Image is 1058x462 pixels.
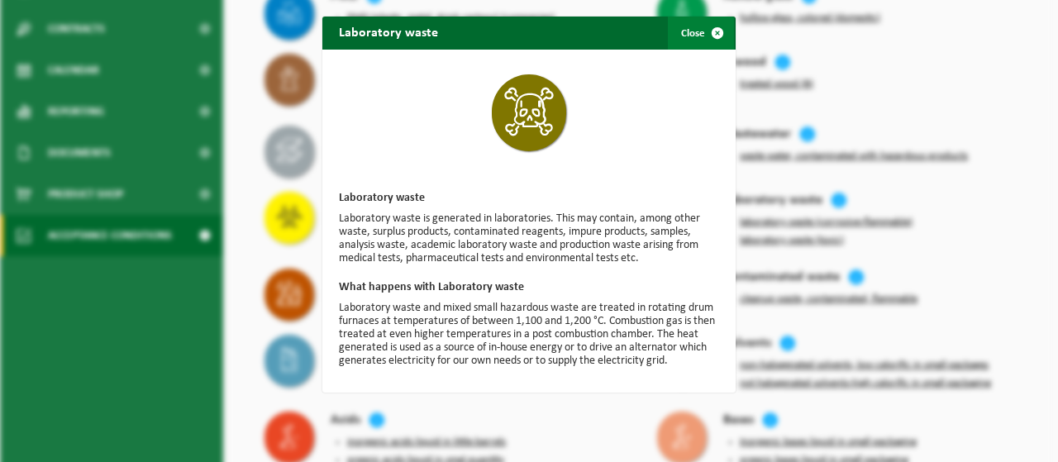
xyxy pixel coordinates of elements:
button: Close [668,17,734,50]
p: Laboratory waste is generated in laboratories. This may contain, among other waste, surplus produ... [339,212,719,265]
h2: Laboratory waste [322,17,455,48]
h3: What happens with Laboratory waste [339,282,719,293]
p: Laboratory waste and mixed small hazardous waste are treated in rotating drum furnaces at tempera... [339,302,719,368]
h3: Laboratory waste [339,193,719,204]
